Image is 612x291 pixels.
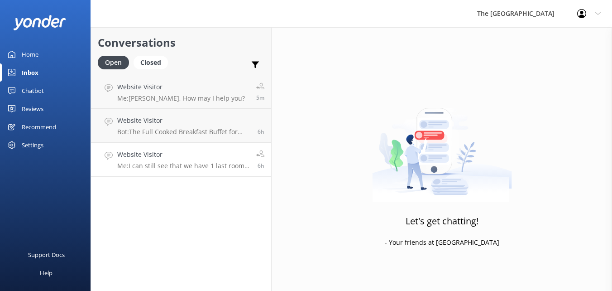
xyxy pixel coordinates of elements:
[134,57,172,67] a: Closed
[22,100,43,118] div: Reviews
[117,162,249,170] p: Me: I can still see that we have 1 last room available for [DATE]-[DATE]. We can adjust the reser...
[22,45,38,63] div: Home
[117,82,245,92] h4: Website Visitor
[117,150,249,160] h4: Website Visitor
[40,264,53,282] div: Help
[91,109,271,143] a: Website VisitorBot:The Full Cooked Breakfast Buffet for outside guests costs NZ$45 per adult and ...
[134,56,168,69] div: Closed
[385,238,499,247] p: - Your friends at [GEOGRAPHIC_DATA]
[256,94,264,102] span: 06:20am 14-Aug-2025 (UTC -10:00) Pacific/Honolulu
[22,63,38,82] div: Inbox
[117,94,245,102] p: Me: [PERSON_NAME], How may I help you?
[406,214,478,228] h3: Let's get chatting!
[22,136,43,154] div: Settings
[22,82,44,100] div: Chatbot
[98,57,134,67] a: Open
[258,162,264,170] span: 11:56pm 13-Aug-2025 (UTC -10:00) Pacific/Honolulu
[117,116,251,126] h4: Website Visitor
[98,34,264,51] h2: Conversations
[258,128,264,136] span: 12:20am 14-Aug-2025 (UTC -10:00) Pacific/Honolulu
[91,143,271,177] a: Website VisitorMe:I can still see that we have 1 last room available for [DATE]-[DATE]. We can ad...
[91,75,271,109] a: Website VisitorMe:[PERSON_NAME], How may I help you?5m
[98,56,129,69] div: Open
[117,128,251,136] p: Bot: The Full Cooked Breakfast Buffet for outside guests costs NZ$45 per adult and NZ$25 per chil...
[14,15,66,30] img: yonder-white-logo.png
[22,118,56,136] div: Recommend
[372,89,512,202] img: artwork of a man stealing a conversation from at giant smartphone
[28,246,65,264] div: Support Docs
